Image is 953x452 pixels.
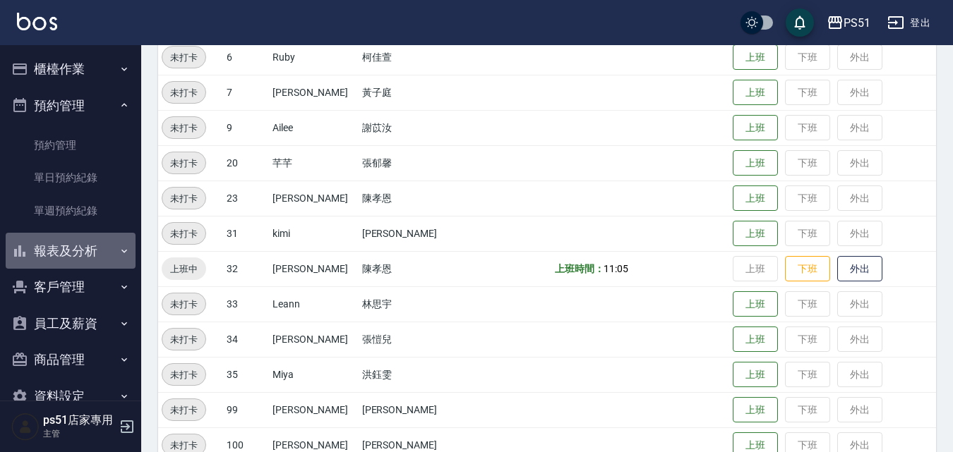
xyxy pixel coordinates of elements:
button: 上班 [733,80,778,106]
td: 芊芊 [269,145,358,181]
button: 上班 [733,397,778,423]
a: 預約管理 [6,129,136,161]
span: 上班中 [162,262,206,276]
td: Ruby [269,39,358,75]
img: Logo [17,13,57,30]
span: 未打卡 [162,226,205,241]
td: [PERSON_NAME] [359,392,462,427]
span: 未打卡 [162,367,205,382]
td: 7 [223,75,269,110]
td: 黃子庭 [359,75,462,110]
td: 陳孝恩 [359,181,462,216]
td: 謝苡汝 [359,110,462,145]
button: 商品管理 [6,341,136,378]
td: 35 [223,357,269,392]
span: 未打卡 [162,85,205,100]
td: 23 [223,181,269,216]
td: 陳孝恩 [359,251,462,286]
p: 主管 [43,427,115,440]
button: 上班 [733,185,778,212]
span: 未打卡 [162,121,205,135]
td: Leann [269,286,358,322]
button: 員工及薪資 [6,305,136,342]
button: save [786,8,814,37]
td: 9 [223,110,269,145]
td: [PERSON_NAME] [269,392,358,427]
span: 未打卡 [162,332,205,347]
span: 未打卡 [162,403,205,417]
td: [PERSON_NAME] [269,251,358,286]
button: 上班 [733,326,778,353]
button: 資料設定 [6,378,136,415]
td: kimi [269,216,358,251]
td: 張愷兒 [359,322,462,357]
span: 未打卡 [162,191,205,206]
div: PS51 [844,14,870,32]
td: [PERSON_NAME] [359,216,462,251]
button: 上班 [733,221,778,247]
td: 林思宇 [359,286,462,322]
button: 上班 [733,362,778,388]
a: 單週預約紀錄 [6,195,136,227]
td: [PERSON_NAME] [269,75,358,110]
span: 未打卡 [162,156,205,171]
span: 11:05 [604,263,628,274]
img: Person [11,413,40,441]
td: 洪鈺雯 [359,357,462,392]
td: 柯佳萱 [359,39,462,75]
td: [PERSON_NAME] [269,181,358,216]
td: 34 [223,322,269,357]
button: 櫃檯作業 [6,51,136,87]
td: Ailee [269,110,358,145]
td: 33 [223,286,269,322]
button: 下班 [785,256,830,282]
td: 99 [223,392,269,427]
button: 上班 [733,150,778,176]
b: 上班時間： [555,263,604,274]
h5: ps51店家專用 [43,413,115,427]
button: 上班 [733,44,778,71]
td: 32 [223,251,269,286]
button: 預約管理 [6,87,136,124]
button: 外出 [837,256,882,282]
button: 報表及分析 [6,233,136,269]
a: 單日預約紀錄 [6,161,136,194]
button: PS51 [821,8,876,37]
button: 登出 [882,10,936,36]
td: 31 [223,216,269,251]
button: 上班 [733,115,778,141]
td: 20 [223,145,269,181]
button: 客戶管理 [6,269,136,305]
button: 上班 [733,291,778,317]
td: 6 [223,39,269,75]
span: 未打卡 [162,50,205,65]
td: 張郁馨 [359,145,462,181]
span: 未打卡 [162,297,205,312]
td: [PERSON_NAME] [269,322,358,357]
td: Miya [269,357,358,392]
